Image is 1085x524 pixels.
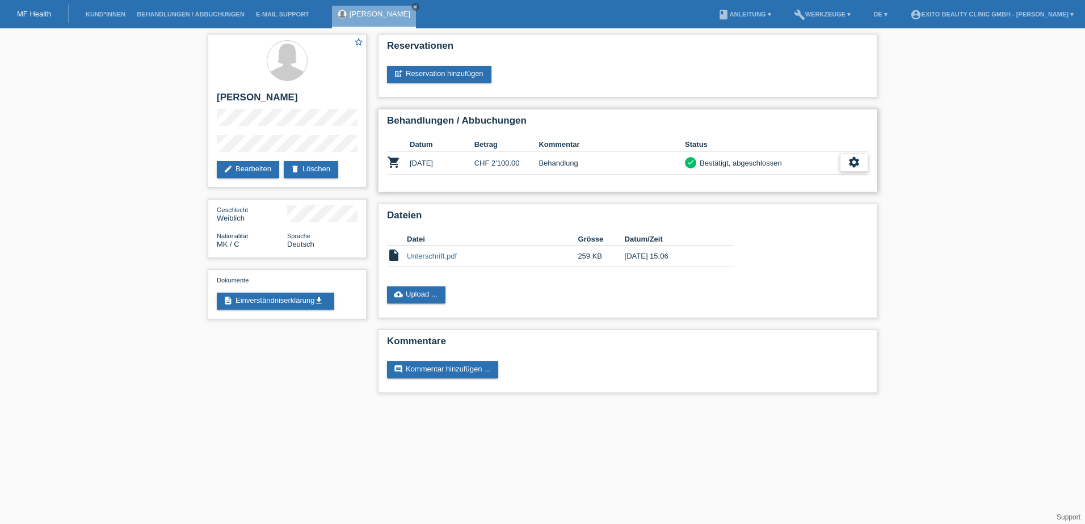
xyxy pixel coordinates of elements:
[578,246,624,267] td: 259 KB
[868,11,893,18] a: DE ▾
[387,115,868,132] h2: Behandlungen / Abbuchungen
[387,361,498,378] a: commentKommentar hinzufügen ...
[387,336,868,353] h2: Kommentare
[217,277,249,284] span: Dokumente
[794,9,805,20] i: build
[410,151,474,175] td: [DATE]
[17,10,51,18] a: MF Health
[250,11,315,18] a: E-Mail Support
[224,296,233,305] i: description
[407,252,457,260] a: Unterschrift.pdf
[284,161,338,178] a: deleteLöschen
[411,3,419,11] a: close
[394,290,403,299] i: cloud_upload
[287,240,314,248] span: Deutsch
[539,151,685,175] td: Behandlung
[685,138,840,151] th: Status
[217,233,248,239] span: Nationalität
[413,4,418,10] i: close
[394,365,403,374] i: comment
[387,286,445,303] a: cloud_uploadUpload ...
[625,233,718,246] th: Datum/Zeit
[287,233,310,239] span: Sprache
[539,138,685,151] th: Kommentar
[80,11,131,18] a: Kund*innen
[394,69,403,78] i: post_add
[217,161,279,178] a: editBearbeiten
[387,66,491,83] a: post_addReservation hinzufügen
[407,233,578,246] th: Datei
[687,158,695,166] i: check
[718,9,729,20] i: book
[217,206,248,213] span: Geschlecht
[354,37,364,47] i: star_border
[217,92,358,109] h2: [PERSON_NAME]
[788,11,857,18] a: buildWerkzeuge ▾
[905,11,1079,18] a: account_circleExito Beauty Clinic GmbH - [PERSON_NAME] ▾
[350,10,410,18] a: [PERSON_NAME]
[217,293,334,310] a: descriptionEinverständniserklärungget_app
[387,40,868,57] h2: Reservationen
[131,11,250,18] a: Behandlungen / Abbuchungen
[387,210,868,227] h2: Dateien
[410,138,474,151] th: Datum
[696,157,782,169] div: Bestätigt, abgeschlossen
[1057,513,1080,521] a: Support
[625,246,718,267] td: [DATE] 15:06
[387,155,401,169] i: POSP00028560
[291,164,300,174] i: delete
[578,233,624,246] th: Grösse
[910,9,922,20] i: account_circle
[712,11,776,18] a: bookAnleitung ▾
[387,248,401,262] i: insert_drive_file
[354,37,364,49] a: star_border
[217,240,239,248] span: Mazedonien / C / 24.06.1995
[474,138,539,151] th: Betrag
[314,296,323,305] i: get_app
[474,151,539,175] td: CHF 2'100.00
[217,205,287,222] div: Weiblich
[848,156,860,168] i: settings
[224,164,233,174] i: edit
